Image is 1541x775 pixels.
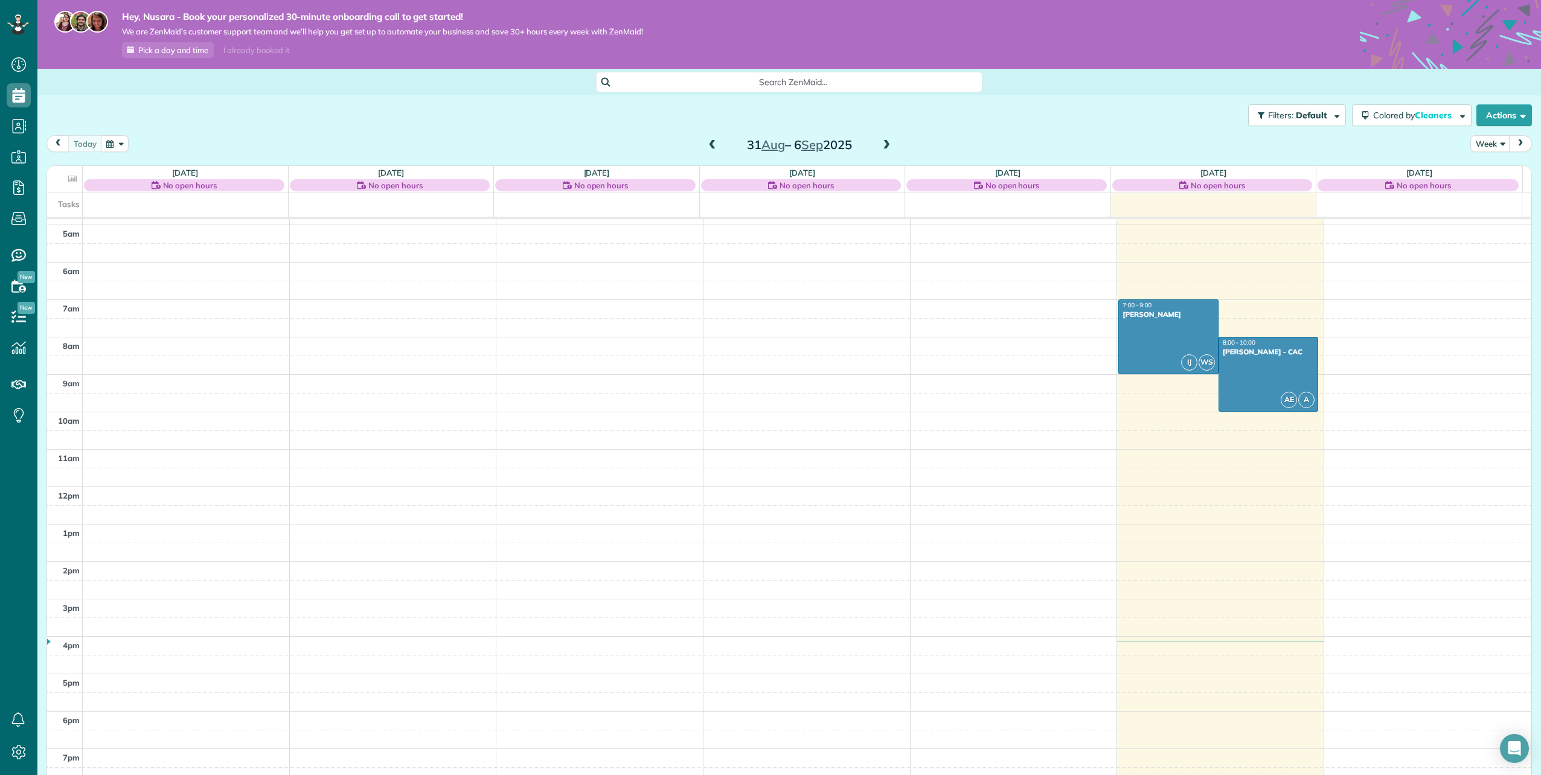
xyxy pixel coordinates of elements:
span: New [18,302,35,314]
span: 3pm [63,603,80,613]
span: 7:00 - 9:00 [1123,301,1152,309]
img: michelle-19f622bdf1676172e81f8f8fba1fb50e276960ebfe0243fe18214015130c80e4.jpg [86,11,108,33]
span: 4pm [63,640,80,650]
span: 12pm [58,491,80,500]
span: 11am [58,453,80,463]
span: 6pm [63,715,80,725]
span: No open hours [780,179,834,191]
span: Aug [761,137,785,152]
div: [PERSON_NAME] [1122,310,1215,319]
span: 5pm [63,678,80,687]
div: [PERSON_NAME] - CAC [1222,348,1315,356]
button: next [1509,135,1532,151]
button: prev [46,135,69,151]
img: jorge-587dff0eeaa6aab1f244e6dc62b8924c3b6ad411094392a53c71c6c4a576187d.jpg [70,11,92,33]
span: No open hours [1191,179,1245,191]
a: [DATE] [1200,168,1226,177]
span: No open hours [574,179,629,191]
span: No open hours [985,179,1040,191]
span: 5am [63,229,80,238]
span: WS [1199,354,1215,371]
span: No open hours [368,179,423,191]
span: New [18,271,35,283]
div: Open Intercom Messenger [1500,734,1529,763]
span: 6am [63,266,80,276]
span: 2pm [63,566,80,575]
span: Tasks [58,199,80,209]
span: AE [1281,392,1297,408]
a: [DATE] [1406,168,1432,177]
span: 7am [63,304,80,313]
span: 10am [58,416,80,426]
div: I already booked it [216,43,296,58]
a: [DATE] [378,168,404,177]
a: [DATE] [995,168,1021,177]
span: Filters: [1268,110,1293,121]
img: maria-72a9807cf96188c08ef61303f053569d2e2a8a1cde33d635c8a3ac13582a053d.jpg [54,11,76,33]
span: 7pm [63,753,80,762]
strong: Hey, Nusara - Book your personalized 30-minute onboarding call to get started! [122,11,643,23]
span: Default [1296,110,1328,121]
span: No open hours [163,179,217,191]
button: Filters: Default [1248,104,1346,126]
span: Pick a day and time [138,45,208,55]
span: No open hours [1397,179,1451,191]
a: [DATE] [584,168,610,177]
a: [DATE] [789,168,815,177]
a: Filters: Default [1242,104,1346,126]
button: Today [68,135,102,151]
span: IJ [1181,354,1197,371]
button: Actions [1476,104,1532,126]
span: Cleaners [1415,110,1453,121]
a: [DATE] [172,168,198,177]
h2: 31 – 6 2025 [724,138,875,151]
span: 8:00 - 10:00 [1223,339,1255,346]
span: A [1298,392,1315,408]
span: 1pm [63,528,80,538]
span: We are ZenMaid’s customer support team and we’ll help you get set up to automate your business an... [122,27,643,37]
button: Colored byCleaners [1352,104,1472,126]
span: 8am [63,341,80,351]
span: 9am [63,378,80,388]
span: Sep [801,137,823,152]
button: Week [1470,135,1510,151]
span: Colored by [1373,110,1456,121]
a: Pick a day and time [122,42,214,58]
